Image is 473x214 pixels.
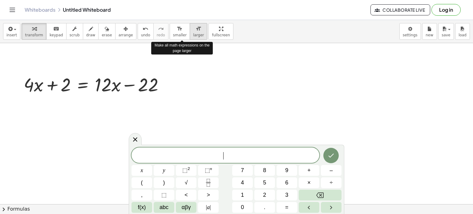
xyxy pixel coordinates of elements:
button: . [254,202,275,213]
span: fullscreen [212,33,230,37]
sup: n [210,166,212,171]
button: format_sizesmaller [170,23,190,40]
button: undoundo [138,23,154,40]
span: × [307,179,311,187]
button: Minus [321,165,342,176]
span: insert [6,33,17,37]
button: 2 [254,190,275,200]
button: Placeholder [154,190,174,200]
span: y [163,166,165,175]
button: Times [299,177,319,188]
button: 0 [232,202,253,213]
button: Fraction [198,177,219,188]
button: Log in [431,4,461,16]
button: Collaborate Live [370,4,430,15]
a: Whiteboards [25,7,55,13]
button: erase [98,23,115,40]
button: 5 [254,177,275,188]
button: 3 [277,190,297,200]
button: 4 [232,177,253,188]
span: , [141,191,143,199]
span: transform [25,33,43,37]
button: Equals [277,202,297,213]
span: a [206,203,211,212]
span: – [329,166,333,175]
span: undo [141,33,150,37]
span: new [426,33,433,37]
span: erase [102,33,112,37]
button: Greek alphabet [176,202,196,213]
span: 9 [285,166,288,175]
span: redo [157,33,165,37]
span: save [442,33,450,37]
span: 7 [241,166,244,175]
span: 8 [263,166,266,175]
button: redoredo [153,23,168,40]
span: settings [403,33,418,37]
span: ⬚ [205,167,210,173]
button: 6 [277,177,297,188]
span: 1 [241,191,244,199]
button: Functions [131,202,152,213]
button: y [154,165,174,176]
button: 1 [232,190,253,200]
button: Greater than [198,190,219,200]
button: scrub [66,23,83,40]
span: 2 [263,191,266,199]
span: Collaborate Live [376,7,425,13]
button: Divide [321,177,342,188]
button: 8 [254,165,275,176]
span: ⬚ [161,191,167,199]
span: draw [86,33,95,37]
button: Superscript [198,165,219,176]
span: 3 [285,191,288,199]
button: transform [22,23,46,40]
span: load [459,33,467,37]
span: 4 [241,179,244,187]
span: ​ [223,152,227,159]
sup: 2 [188,166,190,171]
button: insert [3,23,20,40]
span: αβγ [182,203,191,212]
button: format_sizelarger [190,23,207,40]
button: draw [83,23,99,40]
span: abc [160,203,168,212]
span: . [264,203,265,212]
span: 0 [241,203,244,212]
button: Less than [176,190,196,200]
button: fullscreen [208,23,233,40]
div: Make all math expressions on the page larger [151,42,213,54]
button: settings [399,23,421,40]
button: Square root [176,177,196,188]
button: keyboardkeypad [46,23,67,40]
button: load [455,23,470,40]
span: | [206,204,207,210]
span: f(x) [138,203,146,212]
button: arrange [115,23,136,40]
span: x [141,166,143,175]
span: ) [163,179,165,187]
button: Backspace [299,190,342,200]
button: new [422,23,437,40]
span: √ [185,179,188,187]
i: redo [158,25,164,33]
i: format_size [196,25,201,33]
button: save [438,23,454,40]
i: format_size [177,25,183,33]
i: undo [143,25,148,33]
button: Toggle navigation [7,5,17,15]
button: 7 [232,165,253,176]
span: = [285,203,289,212]
span: < [184,191,188,199]
button: Squared [176,165,196,176]
button: Plus [299,165,319,176]
i: keyboard [53,25,59,33]
span: arrange [119,33,133,37]
span: larger [193,33,204,37]
span: scrub [70,33,80,37]
span: keypad [50,33,63,37]
span: smaller [173,33,187,37]
button: , [131,190,152,200]
button: x [131,165,152,176]
span: ⬚ [182,167,188,173]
